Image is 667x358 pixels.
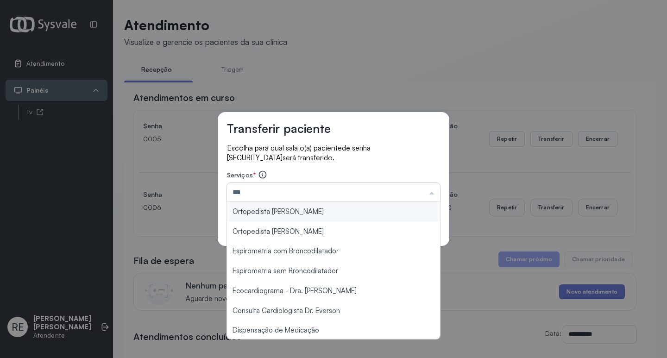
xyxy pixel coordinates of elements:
[227,241,440,261] li: Espirometria com Broncodilatador
[227,301,440,321] li: Consulta Cardiologista Dr. Everson
[227,202,440,222] li: Ortopedista [PERSON_NAME]
[227,281,440,301] li: Ecocardiograma - Dra. [PERSON_NAME]
[227,144,371,162] span: de senha [SECURITY_DATA]
[227,222,440,242] li: Ortopedista [PERSON_NAME]
[227,143,440,163] p: Escolha para qual sala o(a) paciente será transferido.
[227,261,440,281] li: Espirometria sem Broncodilatador
[227,320,440,340] li: Dispensação de Medicação
[227,171,253,179] span: Serviços
[227,121,331,136] h3: Transferir paciente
